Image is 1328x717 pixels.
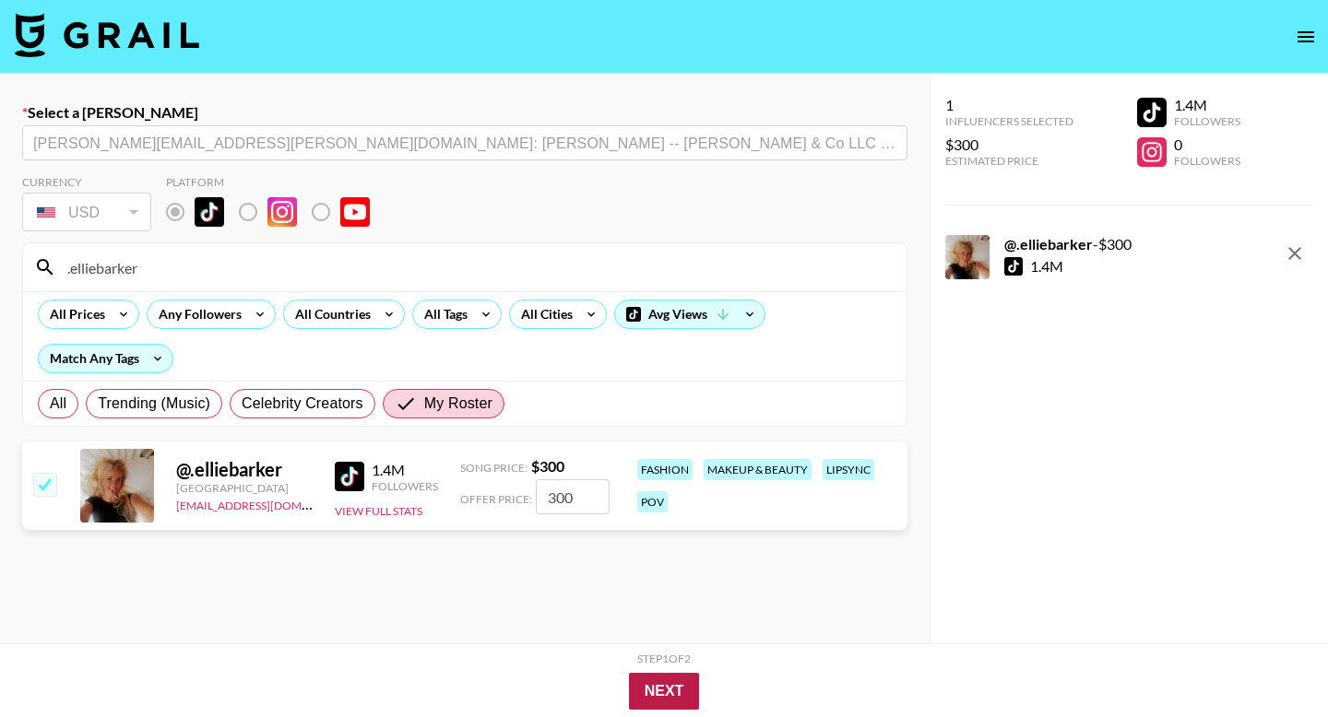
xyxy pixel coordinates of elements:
a: [EMAIL_ADDRESS][DOMAIN_NAME] [176,495,362,512]
img: Instagram [267,197,297,227]
span: All [50,393,66,415]
label: Select a [PERSON_NAME] [22,103,907,122]
div: All Tags [413,300,471,328]
input: 300 [536,479,610,514]
div: All Countries [284,300,374,328]
div: Platform [166,175,385,189]
div: Step 1 of 2 [637,652,691,665]
div: Followers [372,479,438,493]
button: View Full Stats [335,504,422,518]
div: Remove selected talent to change your currency [22,189,151,235]
div: 1.4M [1030,257,1063,276]
span: Offer Price: [460,492,532,506]
div: Match Any Tags [39,345,172,372]
div: pov [637,491,668,512]
div: Currency [22,175,151,189]
div: Followers [1174,154,1240,168]
span: Song Price: [460,461,528,475]
div: [GEOGRAPHIC_DATA] [176,481,313,495]
div: 0 [1174,135,1240,154]
div: USD [26,196,148,229]
button: Next [629,673,700,710]
span: Trending (Music) [98,393,210,415]
strong: $ 300 [531,457,564,475]
button: remove [1276,235,1313,272]
img: Grail Talent [15,13,199,57]
div: lipsync [823,459,874,480]
span: Celebrity Creators [242,393,363,415]
div: $300 [945,135,1073,154]
button: open drawer [1287,18,1324,55]
div: - $ 300 [1004,235,1132,253]
img: YouTube [340,197,370,227]
div: 1 [945,96,1073,114]
img: TikTok [335,462,364,491]
div: Any Followers [148,300,245,328]
span: My Roster [424,393,492,415]
div: Estimated Price [945,154,1073,168]
img: TikTok [195,197,224,227]
div: 1.4M [372,461,438,479]
div: makeup & beauty [704,459,812,480]
div: Followers [1174,114,1240,128]
div: fashion [637,459,693,480]
div: Remove selected talent to change platforms [166,193,385,231]
strong: @ .elliebarker [1004,235,1093,253]
input: Search by User Name [56,253,895,282]
div: 1.4M [1174,96,1240,114]
div: Influencers Selected [945,114,1073,128]
div: @ .elliebarker [176,458,313,481]
div: Avg Views [615,300,765,328]
div: All Prices [39,300,109,328]
div: All Cities [510,300,576,328]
